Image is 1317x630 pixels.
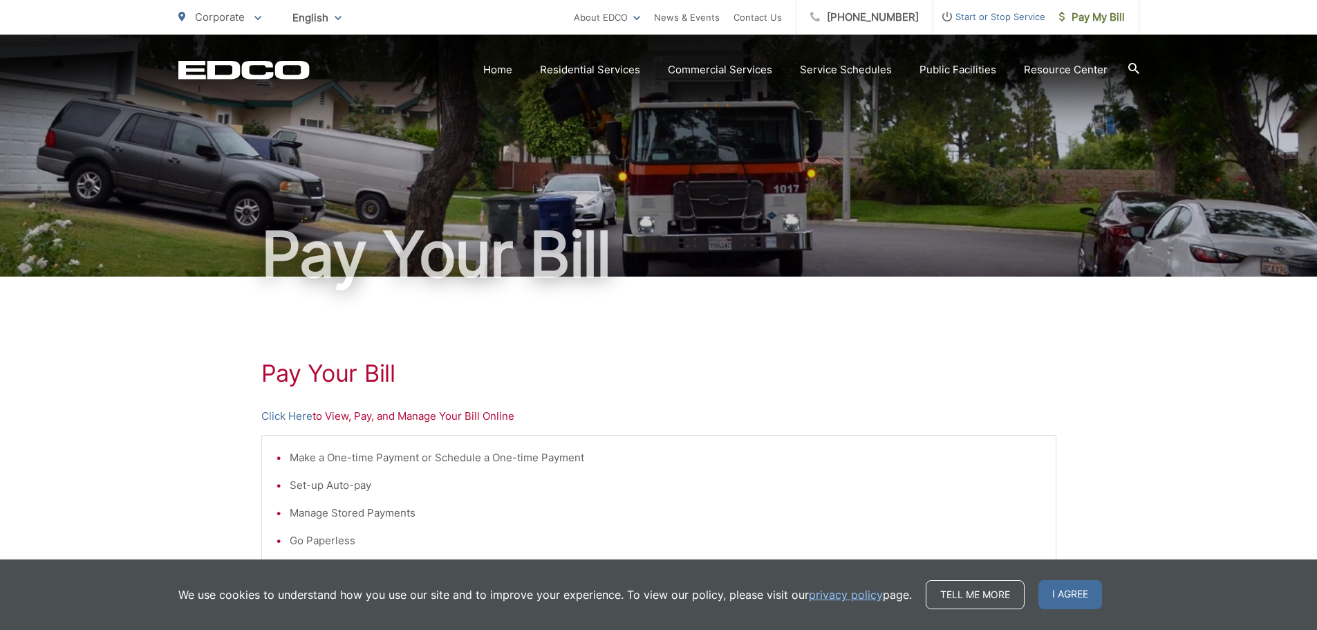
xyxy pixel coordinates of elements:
[574,9,640,26] a: About EDCO
[809,586,883,603] a: privacy policy
[668,62,772,78] a: Commercial Services
[290,532,1042,549] li: Go Paperless
[178,60,310,80] a: EDCD logo. Return to the homepage.
[1059,9,1125,26] span: Pay My Bill
[654,9,720,26] a: News & Events
[290,450,1042,466] li: Make a One-time Payment or Schedule a One-time Payment
[919,62,996,78] a: Public Facilities
[1024,62,1108,78] a: Resource Center
[734,9,782,26] a: Contact Us
[483,62,512,78] a: Home
[261,408,1056,425] p: to View, Pay, and Manage Your Bill Online
[261,408,312,425] a: Click Here
[290,477,1042,494] li: Set-up Auto-pay
[926,580,1025,609] a: Tell me more
[195,10,245,24] span: Corporate
[800,62,892,78] a: Service Schedules
[178,586,912,603] p: We use cookies to understand how you use our site and to improve your experience. To view our pol...
[290,505,1042,521] li: Manage Stored Payments
[540,62,640,78] a: Residential Services
[1038,580,1102,609] span: I agree
[178,220,1139,289] h1: Pay Your Bill
[282,6,352,30] span: English
[261,360,1056,387] h1: Pay Your Bill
